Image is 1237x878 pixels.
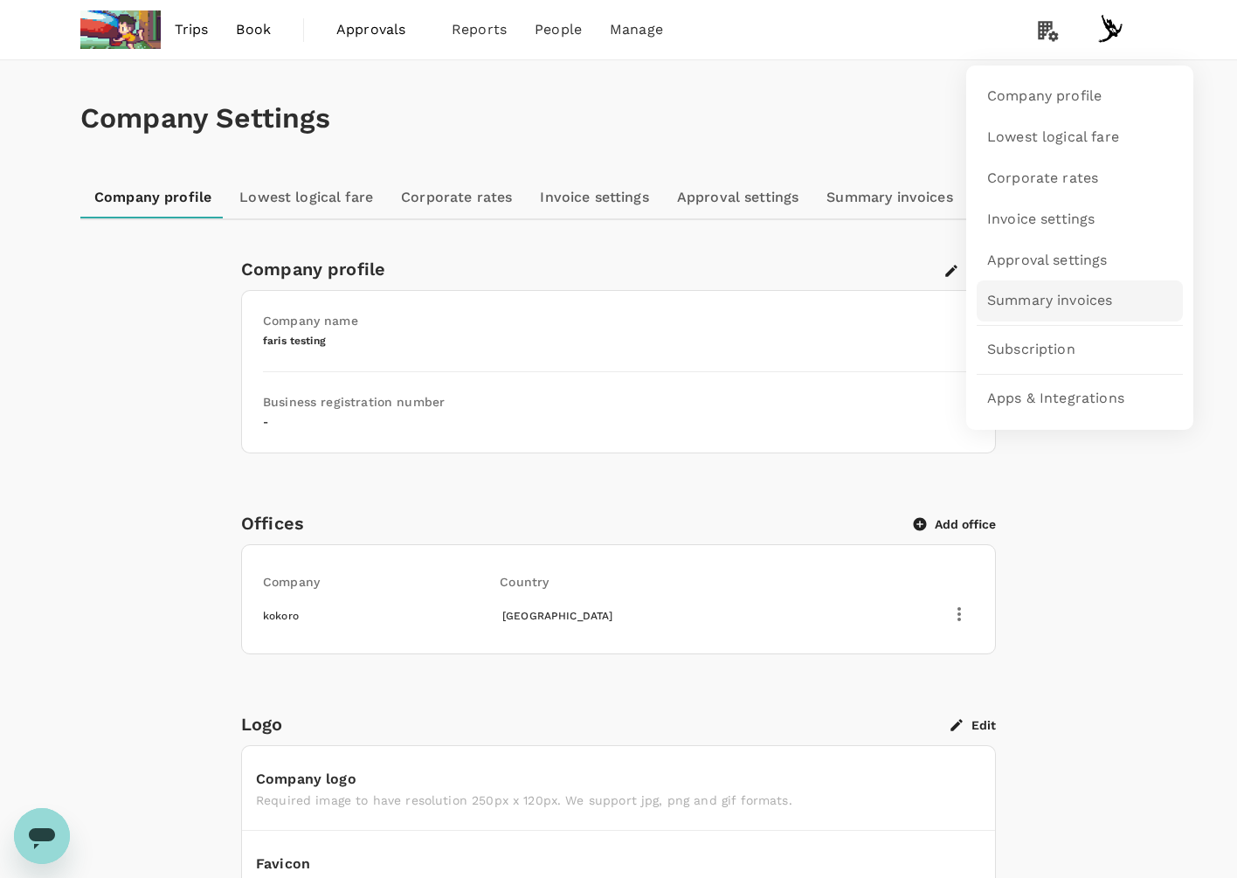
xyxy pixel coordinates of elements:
[663,176,813,218] a: Approval settings
[256,852,981,876] div: Favicon
[526,176,662,218] a: Invoice settings
[977,117,1183,158] a: Lowest logical fare
[987,128,1119,148] span: Lowest logical fare
[452,19,507,40] span: Reports
[1094,12,1129,47] img: Andreas Ginting
[80,102,1157,135] h1: Company Settings
[977,158,1183,199] a: Corporate rates
[387,176,526,218] a: Corporate rates
[502,610,613,622] span: [GEOGRAPHIC_DATA]
[987,210,1095,230] span: Invoice settings
[914,516,996,532] button: Add office
[987,340,1075,360] span: Subscription
[263,416,268,428] span: -
[977,199,1183,240] a: Invoice settings
[610,19,663,40] span: Manage
[336,19,424,40] span: Approvals
[940,263,996,279] button: Edit
[14,808,70,864] iframe: Button to launch messaging window
[987,389,1124,409] span: Apps & Integrations
[500,573,736,592] h6: Country
[263,573,500,592] h6: Company
[977,240,1183,281] a: Approval settings
[236,19,271,40] span: Book
[256,767,981,792] div: Company logo
[535,19,582,40] span: People
[241,255,385,283] h6: Company profile
[225,176,387,218] a: Lowest logical fare
[977,329,1183,370] a: Subscription
[987,169,1098,189] span: Corporate rates
[175,19,209,40] span: Trips
[256,792,981,809] p: Required image to have resolution 250px x 120px. We support jpg, png and gif formats.
[263,335,326,347] span: faris testing
[80,10,161,49] img: faris testing
[263,610,299,622] span: kokoro
[987,251,1108,271] span: Approval settings
[241,509,304,537] h6: Offices
[80,176,225,218] a: Company profile
[263,393,974,412] h6: Business registration number
[977,280,1183,321] a: Summary invoices
[987,291,1112,311] span: Summary invoices
[812,176,966,218] a: Summary invoices
[987,86,1102,107] span: Company profile
[977,378,1183,419] a: Apps & Integrations
[263,312,974,331] h6: Company name
[977,76,1183,117] a: Company profile
[950,717,996,733] button: Edit
[241,710,283,738] h6: Logo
